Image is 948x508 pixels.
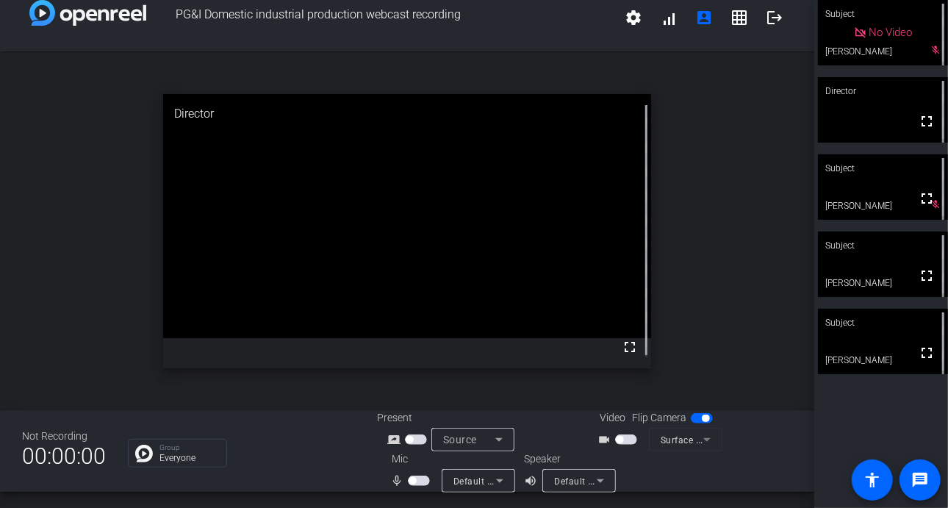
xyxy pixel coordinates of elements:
mat-icon: fullscreen [918,112,936,130]
mat-icon: logout [766,9,783,26]
span: No Video [869,26,913,39]
span: Default - Surface Stereo Microphones (Surface High Definition Audio) [453,475,750,487]
div: Director [818,77,948,105]
span: Video [600,410,625,426]
div: Mic [377,451,524,467]
div: Speaker [524,451,612,467]
mat-icon: fullscreen [621,338,639,356]
mat-icon: volume_up [524,472,542,490]
div: Subject [818,232,948,260]
div: Subject [818,154,948,182]
mat-icon: message [911,471,929,489]
mat-icon: screen_share_outline [387,431,405,448]
mat-icon: account_box [695,9,713,26]
mat-icon: mic_none [390,472,408,490]
p: Group [159,444,219,451]
p: Everyone [159,454,219,462]
img: Chat Icon [135,445,153,462]
mat-icon: fullscreen [918,190,936,207]
div: Not Recording [22,429,106,444]
mat-icon: accessibility [863,471,881,489]
mat-icon: grid_on [730,9,748,26]
mat-icon: fullscreen [918,267,936,285]
div: Director [163,94,652,134]
span: 00:00:00 [22,438,106,474]
mat-icon: settings [625,9,642,26]
span: Default - Surface Omnisonic Speakers (Surface High Definition Audio) [554,475,853,487]
span: Flip Camera [633,410,687,426]
span: Source [443,434,477,446]
div: Present [377,410,524,426]
mat-icon: fullscreen [918,344,936,362]
div: Subject [818,309,948,337]
mat-icon: videocam_outline [597,431,615,448]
